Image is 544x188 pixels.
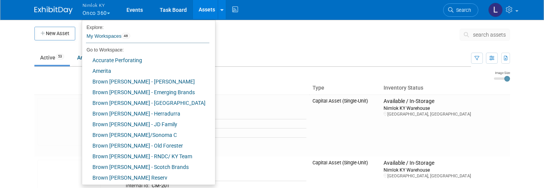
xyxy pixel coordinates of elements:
[82,162,209,172] a: Brown [PERSON_NAME] - Scotch Brands
[82,66,209,76] a: Amerita
[384,111,507,117] div: [GEOGRAPHIC_DATA], [GEOGRAPHIC_DATA]
[384,167,507,173] div: Nimlok KY Warehouse
[82,87,209,98] a: Brown [PERSON_NAME] - Emerging Brands
[494,71,510,75] div: Image Size
[384,173,507,179] div: [GEOGRAPHIC_DATA], [GEOGRAPHIC_DATA]
[453,7,471,13] span: Search
[460,29,510,41] button: search assets
[149,137,306,146] td: 207-A
[473,32,506,38] span: search assets
[82,130,209,140] a: Brown [PERSON_NAME]/Sonoma C
[82,172,209,183] a: Brown [PERSON_NAME] Reserv
[82,98,209,108] a: Brown [PERSON_NAME] - [GEOGRAPHIC_DATA]
[309,82,381,95] th: Type
[443,3,478,17] a: Search
[384,105,507,111] div: Nimlok KY Warehouse
[82,108,209,119] a: Brown [PERSON_NAME] - Herradurra
[82,119,209,130] a: Brown [PERSON_NAME] - JD Family
[149,128,306,137] td: 5ft Table Top Display
[82,76,209,87] a: Brown [PERSON_NAME] - [PERSON_NAME]
[149,119,306,129] td: CM-301
[82,45,209,55] li: Go to Workspace:
[34,27,75,40] button: New Asset
[82,55,209,66] a: Accurate Perforating
[86,30,209,43] a: My Workspaces48
[34,6,73,14] img: ExhibitDay
[82,140,209,151] a: Brown [PERSON_NAME] - Old Forester
[56,54,64,59] span: 53
[82,151,209,162] a: Brown [PERSON_NAME] - RNDC/ KY Team
[309,95,381,157] td: Capital Asset (Single-Unit)
[384,98,507,105] div: Available / In-Storage
[34,50,70,65] a: Active53
[488,3,503,17] img: Luc Schaefer
[83,1,110,9] span: Nimlok KY
[384,160,507,167] div: Available / In-Storage
[121,33,130,39] span: 48
[82,23,209,30] li: Explore:
[71,50,113,65] a: Archived25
